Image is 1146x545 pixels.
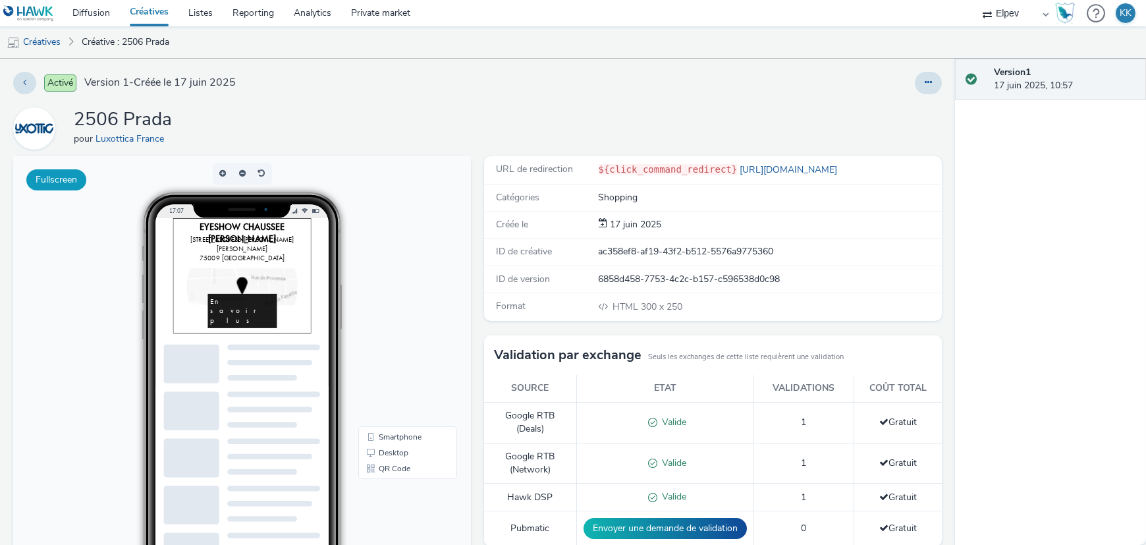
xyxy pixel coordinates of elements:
img: Hawk Academy [1055,3,1075,24]
button: Fullscreen [26,169,86,190]
span: Gratuit [879,491,917,503]
th: Etat [576,375,753,402]
a: Luxottica France [13,122,61,134]
span: QR Code [366,308,397,316]
span: 300 x 250 [612,301,683,313]
span: Valide [657,457,686,469]
img: undefined Logo [3,5,54,22]
span: Desktop [366,293,395,301]
div: 6858d458-7753-4c2c-b157-c596538d0c98 [599,273,941,286]
div: KK [1120,3,1132,23]
span: Catégories [496,191,539,204]
span: 1 [801,491,806,503]
span: Activé [44,74,76,92]
span: Créée le [496,218,528,231]
a: Créative : 2506 Prada [75,26,176,58]
h1: 2506 Prada [74,107,172,132]
th: Validations [753,375,854,402]
th: Coût total [854,375,942,402]
span: Gratuit [879,416,917,428]
img: mobile [7,36,20,49]
a: Hawk Academy [1055,3,1080,24]
div: [STREET_ADDRESS][PERSON_NAME] [PERSON_NAME] 75009 [GEOGRAPHIC_DATA] [11,24,187,64]
span: 1 [801,457,806,469]
span: HTML [613,301,641,313]
td: Hawk DSP [484,484,576,511]
span: 17:07 [156,51,171,58]
span: Smartphone [366,277,408,285]
a: [URL][DOMAIN_NAME] [737,163,842,176]
td: Google RTB (Network) [484,443,576,484]
a: Luxottica France [95,132,169,145]
h3: Validation par exchange [494,345,641,365]
span: 17 juin 2025 [608,218,662,231]
td: Google RTB (Deals) [484,402,576,443]
li: QR Code [348,304,441,320]
img: Luxottica France [15,109,53,148]
span: Format [496,300,526,312]
code: ${click_command_redirect} [599,164,738,175]
span: URL de redirection [496,163,573,175]
span: Gratuit [879,522,917,534]
small: Seuls les exchanges de cette liste requièrent une validation [648,352,844,362]
span: ID de créative [496,245,552,258]
span: ID de version [496,273,550,285]
span: 0 [801,522,806,534]
div: En savoir plus [50,108,148,156]
button: Envoyer une demande de validation [584,518,747,539]
div: Shopping [599,191,941,204]
strong: Version 1 [994,66,1031,78]
span: Valide [657,416,686,428]
span: 1 [801,416,806,428]
div: ac358ef8-af19-43f2-b512-5576a9775360 [599,245,941,258]
div: Création 17 juin 2025, 10:57 [608,218,662,231]
div: EYESHOW CHAUSSEE [PERSON_NAME] [11,4,187,38]
li: Smartphone [348,273,441,289]
span: Gratuit [879,457,917,469]
th: Source [484,375,576,402]
div: 17 juin 2025, 10:57 [994,66,1135,93]
li: Desktop [348,289,441,304]
span: Version 1 - Créée le 17 juin 2025 [84,75,236,90]
span: pour [74,132,95,145]
span: Valide [657,490,686,503]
